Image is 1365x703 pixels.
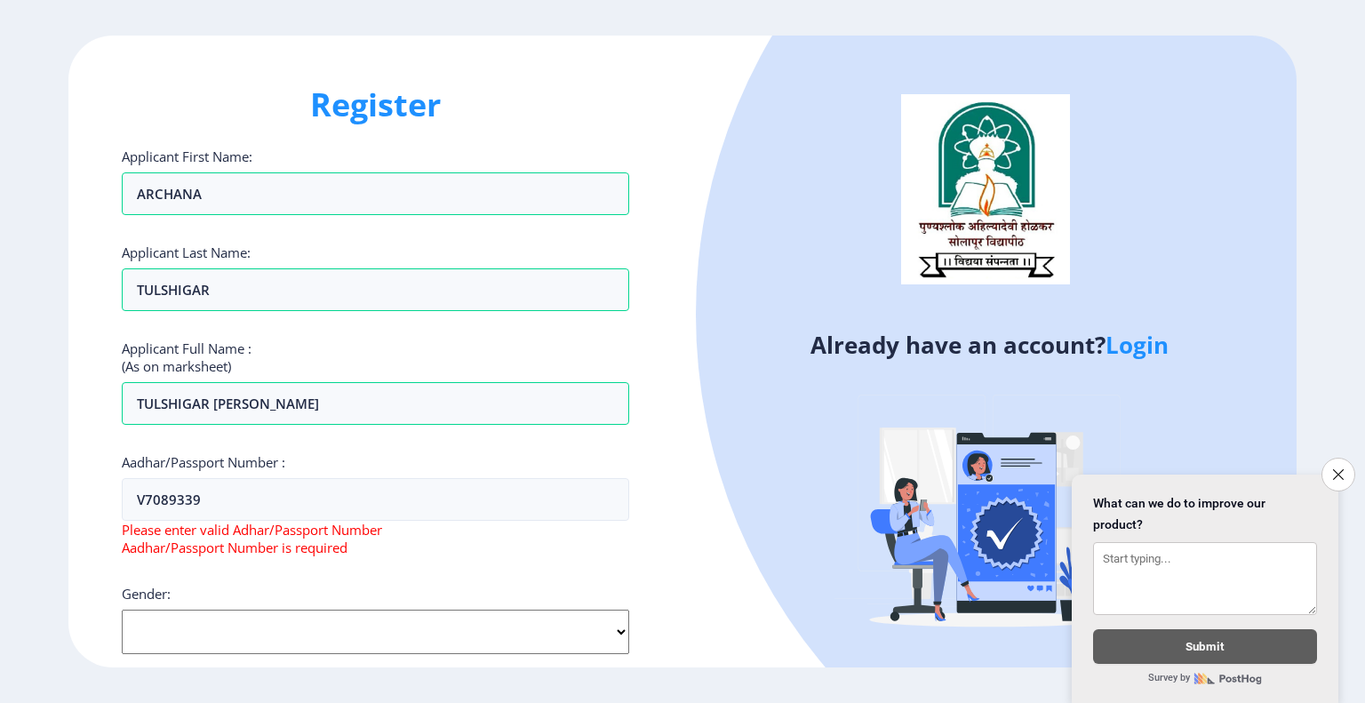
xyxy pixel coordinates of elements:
h4: Already have an account? [696,331,1283,359]
label: Applicant Full Name : (As on marksheet) [122,340,251,375]
a: Login [1106,329,1169,361]
input: Last Name [122,268,629,311]
input: Aadhar/Passport Number [122,478,629,521]
img: logo [901,94,1070,284]
label: Gender: [122,585,171,603]
h1: Register [122,84,629,126]
label: Aadhar/Passport Number : [122,453,285,471]
label: Applicant Last Name: [122,244,251,261]
img: Verified-rafiki.svg [834,361,1145,672]
span: Please enter valid Adhar/Passport Number [122,521,382,539]
span: Aadhar/Passport Number is required [122,539,347,556]
label: Applicant First Name: [122,148,252,165]
input: Full Name [122,382,629,425]
input: First Name [122,172,629,215]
